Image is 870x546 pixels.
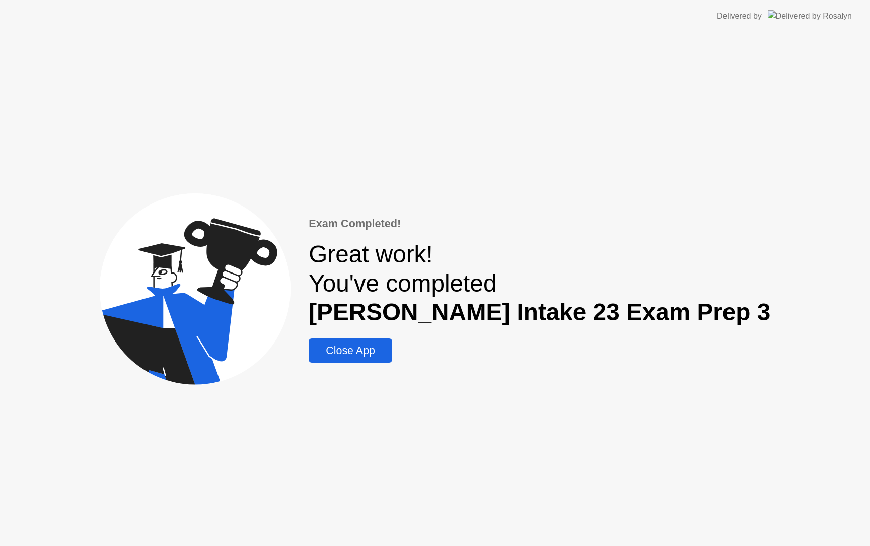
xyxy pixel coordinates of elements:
div: Delivered by [717,10,762,22]
div: Close App [312,345,389,357]
div: Exam Completed! [309,216,770,232]
div: Great work! You've completed [309,240,770,326]
button: Close App [309,338,392,363]
b: [PERSON_NAME] Intake 23 Exam Prep 3 [309,299,770,325]
img: Delivered by Rosalyn [768,10,852,22]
